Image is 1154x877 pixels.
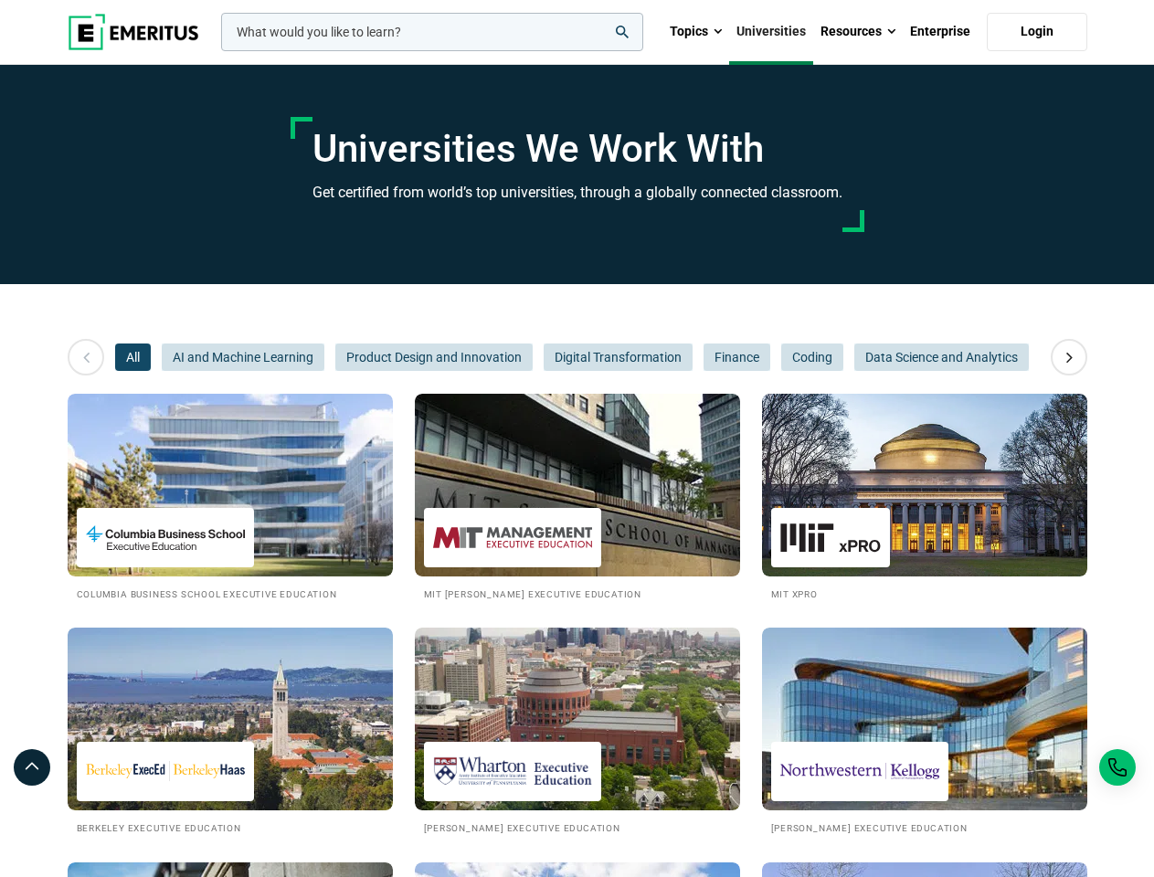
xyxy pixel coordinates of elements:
a: Universities We Work With Berkeley Executive Education Berkeley Executive Education [68,628,393,835]
a: Universities We Work With MIT xPRO MIT xPRO [762,394,1087,601]
h1: Universities We Work With [312,126,842,172]
img: Universities We Work With [415,628,740,810]
h2: Columbia Business School Executive Education [77,586,384,601]
button: Coding [781,343,843,371]
h2: Berkeley Executive Education [77,819,384,835]
h3: Get certified from world’s top universities, through a globally connected classroom. [312,181,842,205]
a: Universities We Work With MIT Sloan Executive Education MIT [PERSON_NAME] Executive Education [415,394,740,601]
img: Berkeley Executive Education [86,751,245,792]
img: Universities We Work With [762,628,1087,810]
h2: MIT [PERSON_NAME] Executive Education [424,586,731,601]
h2: [PERSON_NAME] Executive Education [771,819,1078,835]
img: MIT xPRO [780,517,881,558]
button: AI and Machine Learning [162,343,324,371]
img: Universities We Work With [68,628,393,810]
button: Product Design and Innovation [335,343,533,371]
a: Login [987,13,1087,51]
img: Kellogg Executive Education [780,751,939,792]
img: Wharton Executive Education [433,751,592,792]
img: Universities We Work With [415,394,740,576]
button: Finance [704,343,770,371]
img: Universities We Work With [762,394,1087,576]
img: Columbia Business School Executive Education [86,517,245,558]
a: Universities We Work With Wharton Executive Education [PERSON_NAME] Executive Education [415,628,740,835]
button: Digital Transformation [544,343,693,371]
img: Universities We Work With [68,394,393,576]
button: Data Science and Analytics [854,343,1029,371]
input: woocommerce-product-search-field-0 [221,13,643,51]
img: MIT Sloan Executive Education [433,517,592,558]
h2: [PERSON_NAME] Executive Education [424,819,731,835]
h2: MIT xPRO [771,586,1078,601]
button: All [115,343,151,371]
a: Universities We Work With Columbia Business School Executive Education Columbia Business School E... [68,394,393,601]
a: Universities We Work With Kellogg Executive Education [PERSON_NAME] Executive Education [762,628,1087,835]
